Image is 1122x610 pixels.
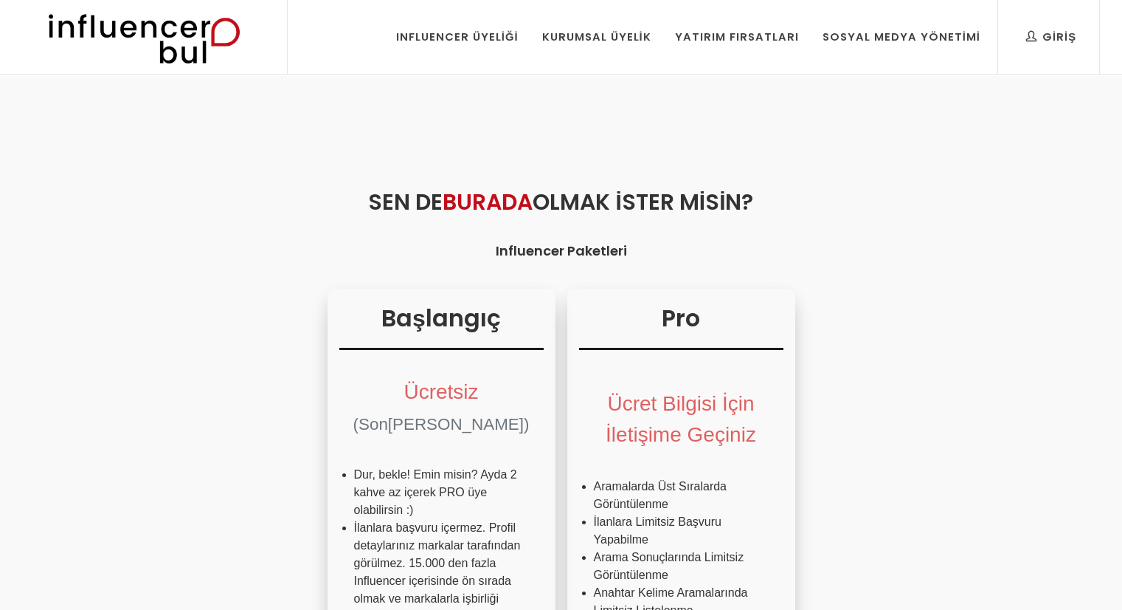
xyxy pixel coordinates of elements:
h4: Influencer Paketleri [83,241,1039,261]
div: Sosyal Medya Yönetimi [823,29,980,45]
span: Ücret Bilgisi İçin [607,392,754,415]
div: Kurumsal Üyelik [542,29,651,45]
div: Giriş [1026,29,1076,45]
div: Influencer Üyeliği [396,29,519,45]
h3: Başlangıç [339,301,544,350]
li: Dur, bekle! Emin misin? Ayda 2 kahve az içerek PRO üye olabilirsin :) [354,466,529,519]
li: Aramalarda Üst Sıralarda Görüntülenme [594,478,769,513]
span: (Son[PERSON_NAME]) [353,415,530,433]
span: Ücretsiz [404,380,478,403]
li: İlanlara Limitsiz Başvuru Yapabilme [594,513,769,549]
div: Yatırım Fırsatları [675,29,799,45]
h2: Sen de Olmak İster misin? [83,185,1039,219]
span: Burada [443,186,533,218]
span: İletişime Geçiniz [606,423,756,446]
h3: Pro [579,301,783,350]
li: Arama Sonuçlarında Limitsiz Görüntülenme [594,549,769,584]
